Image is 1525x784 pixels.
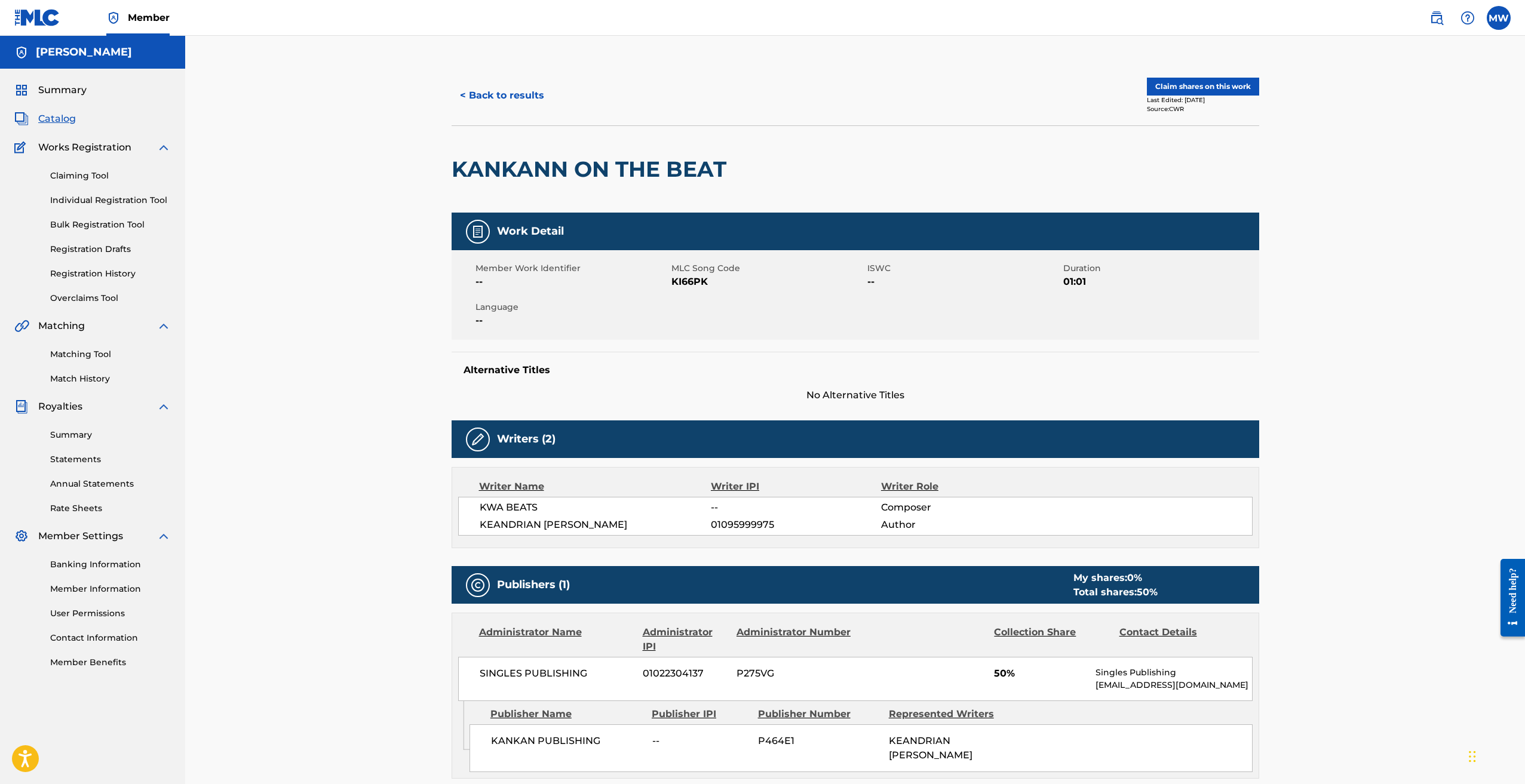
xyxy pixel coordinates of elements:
[452,156,732,183] h2: KANKANN ON THE BEAT
[50,607,171,620] a: User Permissions
[50,373,171,385] a: Match History
[1119,625,1235,654] div: Contact Details
[1465,727,1525,784] iframe: Chat Widget
[452,388,1259,402] span: No Alternative Titles
[38,399,82,414] span: Royalties
[50,292,171,305] a: Overclaims Tool
[50,453,171,466] a: Statements
[881,500,1036,515] span: Composer
[1096,679,1251,691] p: [EMAIL_ADDRESS][DOMAIN_NAME]
[50,429,171,441] a: Summary
[475,275,668,289] span: --
[14,83,29,97] img: Summary
[50,194,171,207] a: Individual Registration Tool
[157,319,171,333] img: expand
[1096,666,1251,679] p: Singles Publishing
[50,558,171,571] a: Banking Information
[50,632,171,644] a: Contact Information
[14,319,29,333] img: Matching
[1063,262,1256,275] span: Duration
[711,518,880,532] span: 01095999975
[14,399,29,414] img: Royalties
[652,707,749,721] div: Publisher IPI
[157,529,171,543] img: expand
[50,268,171,280] a: Registration History
[480,500,711,515] span: KWA BEATS
[50,478,171,490] a: Annual Statements
[14,83,87,97] a: SummarySummary
[737,625,852,654] div: Administrator Number
[50,243,171,256] a: Registration Drafts
[464,364,1247,376] h5: Alternative Titles
[994,625,1110,654] div: Collection Share
[491,734,643,748] span: KANKAN PUBLISHING
[881,518,1036,532] span: Author
[479,625,634,654] div: Administrator Name
[1492,550,1525,646] iframe: Resource Center
[106,11,121,25] img: Top Rightsholder
[50,583,171,595] a: Member Information
[1460,11,1475,25] img: help
[1429,11,1444,25] img: search
[50,502,171,515] a: Rate Sheets
[14,45,29,60] img: Accounts
[38,112,76,126] span: Catalog
[497,225,564,238] h5: Work Detail
[475,301,668,313] span: Language
[1469,739,1476,774] div: Drag
[50,219,171,231] a: Bulk Registration Tool
[471,578,485,592] img: Publishers
[671,262,864,275] span: MLC Song Code
[14,112,76,126] a: CatalogCatalog
[36,45,132,59] h5: Maximillian White
[889,707,1011,721] div: Represented Writers
[38,140,131,155] span: Works Registration
[452,81,553,110] button: < Back to results
[497,578,570,592] h5: Publishers (1)
[14,529,29,543] img: Member Settings
[14,9,60,26] img: MLC Logo
[867,262,1060,275] span: ISWC
[475,262,668,275] span: Member Work Identifier
[38,83,87,97] span: Summary
[14,112,29,126] img: Catalog
[14,140,30,155] img: Works Registration
[867,275,1060,289] span: --
[711,500,880,515] span: --
[497,432,556,446] h5: Writers (2)
[1456,6,1480,30] div: Help
[889,735,972,761] span: KEANDRIAN [PERSON_NAME]
[1487,6,1511,30] div: User Menu
[38,529,123,543] span: Member Settings
[50,170,171,182] a: Claiming Tool
[737,666,852,681] span: P275VG
[1137,586,1158,598] span: 50 %
[157,399,171,414] img: expand
[1147,96,1259,104] div: Last Edited: [DATE]
[1147,78,1259,96] button: Claim shares on this work
[38,319,85,333] span: Matching
[994,666,1087,681] span: 50%
[881,479,1036,494] div: Writer Role
[50,656,171,669] a: Member Benefits
[643,666,728,681] span: 01022304137
[475,313,668,328] span: --
[1073,571,1158,585] div: My shares:
[711,479,881,494] div: Writer IPI
[1147,104,1259,113] div: Source: CWR
[479,479,711,494] div: Writer Name
[50,348,171,361] a: Matching Tool
[1073,585,1158,599] div: Total shares:
[1425,6,1449,30] a: Public Search
[758,734,880,748] span: P464E1
[490,707,643,721] div: Publisher Name
[1063,275,1256,289] span: 01:01
[1127,572,1142,583] span: 0 %
[643,625,728,654] div: Administrator IPI
[471,432,485,447] img: Writers
[652,734,749,748] span: --
[128,11,170,24] span: Member
[471,225,485,239] img: Work Detail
